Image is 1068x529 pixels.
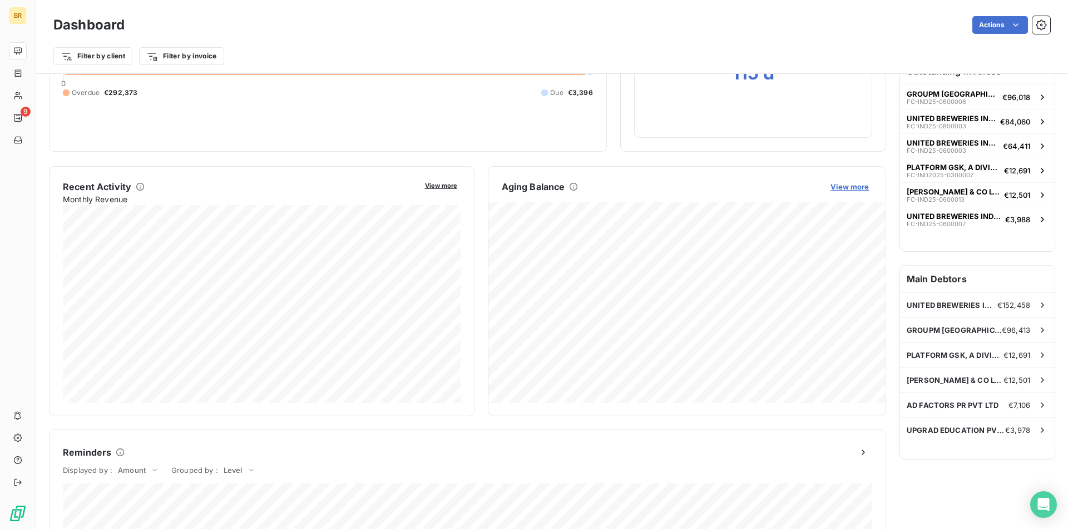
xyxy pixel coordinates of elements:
span: Displayed by : [63,466,112,475]
span: €64,411 [1003,142,1030,151]
span: 9 [21,107,31,117]
button: View more [827,182,872,192]
span: FC-IND25-0600006 [907,98,966,105]
img: Logo LeanPay [9,505,27,522]
span: [PERSON_NAME] & CO LTD [907,187,1000,196]
span: €292,373 [104,88,137,98]
div: Open Intercom Messenger [1030,491,1057,518]
button: Actions [972,16,1028,34]
span: GROUPM [GEOGRAPHIC_DATA] [907,89,998,98]
span: €84,060 [1000,117,1030,126]
span: Monthly Revenue [63,193,417,205]
span: €152,458 [997,301,1030,310]
span: UNITED BREWERIES INDIA [907,138,998,147]
span: 0 [61,79,66,88]
span: Amount [118,466,146,475]
button: UNITED BREWERIES INDIAFC-IND25-0600003€64,411 [900,133,1055,158]
span: UNITED BREWERIES INDIA [907,114,996,123]
span: €7,106 [1008,401,1030,410]
span: FC-IND25-0600003 [907,147,966,154]
h6: Main Debtors [900,266,1055,292]
div: BR [9,7,27,24]
span: UNITED BREWERIES INDIA [907,301,997,310]
span: FC-IND25-0600013 [907,196,965,203]
span: UPGRAD EDUCATION PVT LTD [907,426,1005,435]
span: €3,988 [1005,215,1030,224]
button: UNITED BREWERIES INDIAFC-IND25-0600007€3,988 [900,207,1055,231]
span: €96,413 [1002,326,1030,335]
span: €12,501 [1003,376,1030,385]
h6: Aging Balance [502,180,565,193]
span: View more [425,182,457,189]
span: FC-IND25-0800003 [907,123,966,129]
span: Level [224,466,243,475]
span: Overdue [72,88,100,98]
button: Filter by invoice [139,47,224,65]
span: [PERSON_NAME] & CO LTD [907,376,1003,385]
h6: Reminders [63,446,111,459]
span: Due [550,88,563,98]
span: €12,691 [1004,166,1030,175]
span: €12,691 [1003,351,1030,360]
span: €3,978 [1005,426,1030,435]
button: Filter by client [53,47,132,65]
button: GROUPM [GEOGRAPHIC_DATA]FC-IND25-0600006€96,018 [900,84,1055,109]
span: UNITED BREWERIES INDIA [907,212,1001,221]
button: PLATFORM GSK, A DIVISION OF TLGINDIFC-IND2025-0300007€12,691 [900,158,1055,182]
span: PLATFORM GSK, A DIVISION OF TLGINDI [907,351,1003,360]
span: View more [830,182,869,191]
span: Grouped by : [171,466,218,475]
button: [PERSON_NAME] & CO LTDFC-IND25-0600013€12,501 [900,182,1055,207]
h6: Recent Activity [63,180,131,193]
button: View more [422,180,461,190]
span: FC-IND2025-0300007 [907,172,973,178]
span: €3,396 [568,88,593,98]
span: FC-IND25-0600007 [907,221,966,227]
span: PLATFORM GSK, A DIVISION OF TLGINDI [907,163,1000,172]
span: €96,018 [1002,93,1030,102]
span: GROUPM [GEOGRAPHIC_DATA] [907,326,1002,335]
span: €12,501 [1004,191,1030,199]
button: UNITED BREWERIES INDIAFC-IND25-0800003€84,060 [900,109,1055,133]
span: AD FACTORS PR PVT LTD [907,401,998,410]
h3: Dashboard [53,15,125,35]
